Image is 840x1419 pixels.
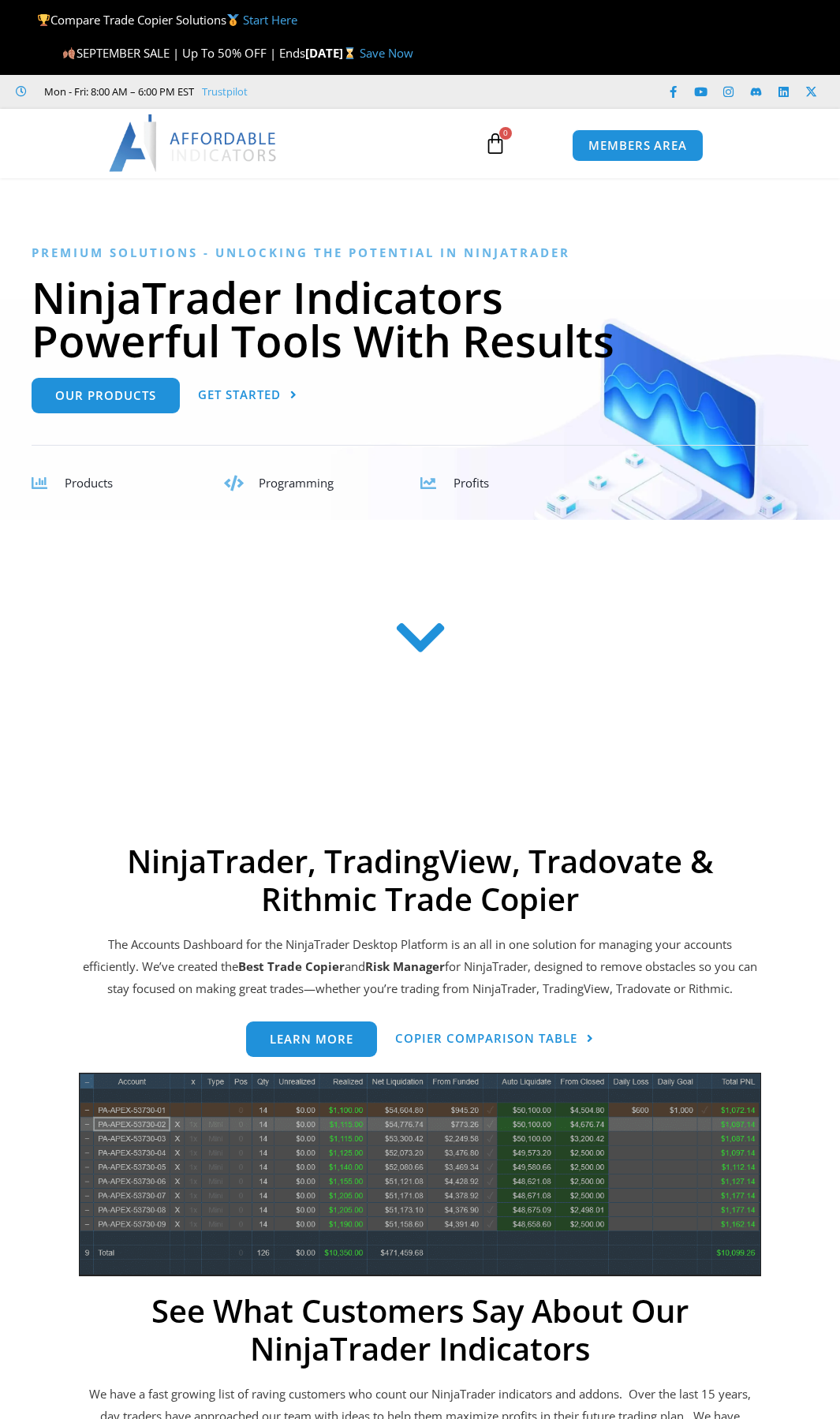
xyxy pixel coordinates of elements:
h2: See What Customers Say About Our NinjaTrader Indicators [79,1292,761,1368]
span: SEPTEMBER SALE | Up To 50% OFF | Ends [62,45,304,61]
a: Learn more [246,1021,377,1057]
img: 🍂 [63,47,75,59]
span: Programming [259,475,334,491]
span: Products [65,475,113,491]
span: Profits [454,475,489,491]
span: Compare Trade Copier Solutions [37,12,297,28]
p: The Accounts Dashboard for the NinjaTrader Desktop Platform is an all in one solution for managin... [79,934,761,1000]
a: Save Now [360,45,413,61]
span: Mon - Fri: 8:00 AM – 6:00 PM EST [40,82,194,101]
span: Our Products [55,390,156,401]
h6: Premium Solutions - Unlocking the Potential in NinjaTrader [32,245,808,260]
b: Best Trade Copier [238,958,345,974]
span: MEMBERS AREA [588,140,687,151]
strong: Risk Manager [365,958,445,974]
a: Get Started [198,378,297,413]
img: LogoAI | Affordable Indicators – NinjaTrader [109,114,278,171]
h1: NinjaTrader Indicators Powerful Tools With Results [32,275,808,362]
a: MEMBERS AREA [572,129,704,162]
span: Get Started [198,389,281,401]
span: Copier Comparison Table [395,1033,577,1044]
img: 🥇 [227,14,239,26]
a: Our Products [32,378,180,413]
img: 🏆 [38,14,50,26]
span: 0 [499,127,512,140]
a: Trustpilot [202,82,248,101]
a: 0 [461,121,530,166]
span: Learn more [270,1033,353,1045]
a: Copier Comparison Table [395,1021,594,1057]
h2: NinjaTrader, TradingView, Tradovate & Rithmic Trade Copier [79,842,761,918]
img: ⌛ [344,47,356,59]
strong: [DATE] [305,45,360,61]
img: wideview8 28 2 | Affordable Indicators – NinjaTrader [79,1073,761,1276]
a: Start Here [243,12,297,28]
